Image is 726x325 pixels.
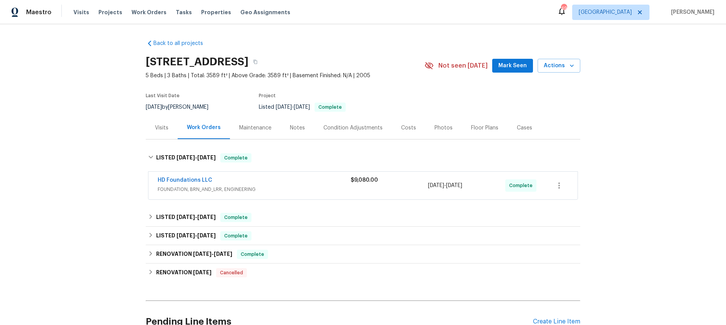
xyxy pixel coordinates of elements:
[187,124,221,131] div: Work Orders
[509,182,536,189] span: Complete
[146,208,580,227] div: LISTED [DATE]-[DATE]Complete
[446,183,462,188] span: [DATE]
[155,124,168,132] div: Visits
[146,72,425,80] span: 5 Beds | 3 Baths | Total: 3589 ft² | Above Grade: 3589 ft² | Basement Finished: N/A | 2005
[221,214,251,221] span: Complete
[146,146,580,170] div: LISTED [DATE]-[DATE]Complete
[73,8,89,16] span: Visits
[177,214,195,220] span: [DATE]
[498,61,527,71] span: Mark Seen
[156,213,216,222] h6: LISTED
[98,8,122,16] span: Projects
[214,251,232,257] span: [DATE]
[239,124,271,132] div: Maintenance
[146,227,580,245] div: LISTED [DATE]-[DATE]Complete
[668,8,714,16] span: [PERSON_NAME]
[323,124,383,132] div: Condition Adjustments
[217,269,246,277] span: Cancelled
[428,182,462,189] span: -
[146,58,248,66] h2: [STREET_ADDRESS]
[197,233,216,238] span: [DATE]
[290,124,305,132] div: Notes
[177,155,195,160] span: [DATE]
[146,103,218,112] div: by [PERSON_NAME]
[193,270,211,275] span: [DATE]
[193,251,211,257] span: [DATE]
[26,8,52,16] span: Maestro
[238,250,267,258] span: Complete
[221,154,251,162] span: Complete
[579,8,632,16] span: [GEOGRAPHIC_DATA]
[517,124,532,132] div: Cases
[294,104,310,110] span: [DATE]
[158,177,212,183] a: HD Foundations LLC
[132,8,167,16] span: Work Orders
[156,250,232,259] h6: RENOVATION
[158,186,351,193] span: FOUNDATION, BRN_AND_LRR, ENGINEERING
[351,177,378,183] span: $9,080.00
[438,62,488,70] span: Not seen [DATE]
[259,93,276,98] span: Project
[538,59,580,73] button: Actions
[177,155,216,160] span: -
[197,214,216,220] span: [DATE]
[146,245,580,264] div: RENOVATION [DATE]-[DATE]Complete
[471,124,498,132] div: Floor Plans
[177,233,195,238] span: [DATE]
[435,124,453,132] div: Photos
[156,231,216,240] h6: LISTED
[544,61,574,71] span: Actions
[156,153,216,162] h6: LISTED
[177,233,216,238] span: -
[193,251,232,257] span: -
[146,40,220,47] a: Back to all projects
[146,104,162,110] span: [DATE]
[561,5,566,12] div: 49
[201,8,231,16] span: Properties
[146,93,180,98] span: Last Visit Date
[176,10,192,15] span: Tasks
[315,105,345,109] span: Complete
[156,268,211,277] h6: RENOVATION
[428,183,444,188] span: [DATE]
[240,8,290,16] span: Geo Assignments
[259,104,346,110] span: Listed
[146,264,580,282] div: RENOVATION [DATE]Cancelled
[248,55,262,69] button: Copy Address
[221,232,251,240] span: Complete
[276,104,310,110] span: -
[401,124,416,132] div: Costs
[492,59,533,73] button: Mark Seen
[276,104,292,110] span: [DATE]
[177,214,216,220] span: -
[197,155,216,160] span: [DATE]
